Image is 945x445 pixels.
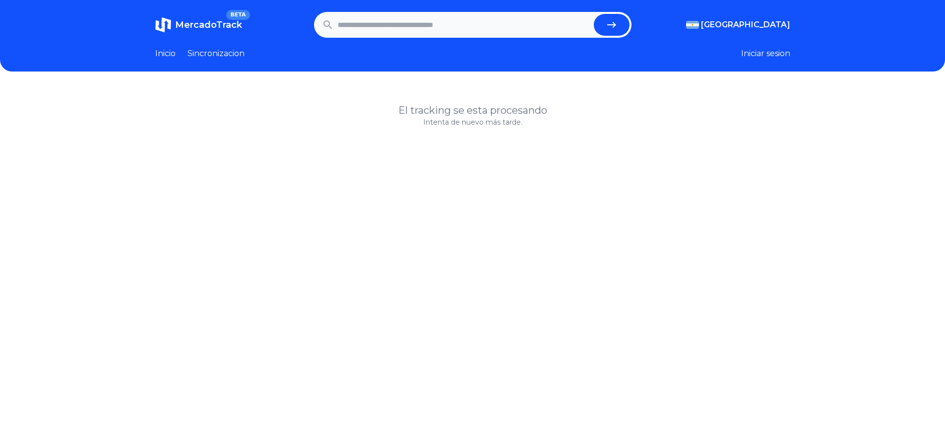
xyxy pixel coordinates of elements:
span: MercadoTrack [175,19,242,30]
a: MercadoTrackBETA [155,17,242,33]
h1: El tracking se esta procesando [155,103,790,117]
span: BETA [226,10,250,20]
button: [GEOGRAPHIC_DATA] [686,19,790,31]
a: Sincronizacion [188,48,245,60]
img: MercadoTrack [155,17,171,33]
span: [GEOGRAPHIC_DATA] [701,19,790,31]
p: Intenta de nuevo más tarde. [155,117,790,127]
img: Argentina [686,21,699,29]
button: Iniciar sesion [741,48,790,60]
a: Inicio [155,48,176,60]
